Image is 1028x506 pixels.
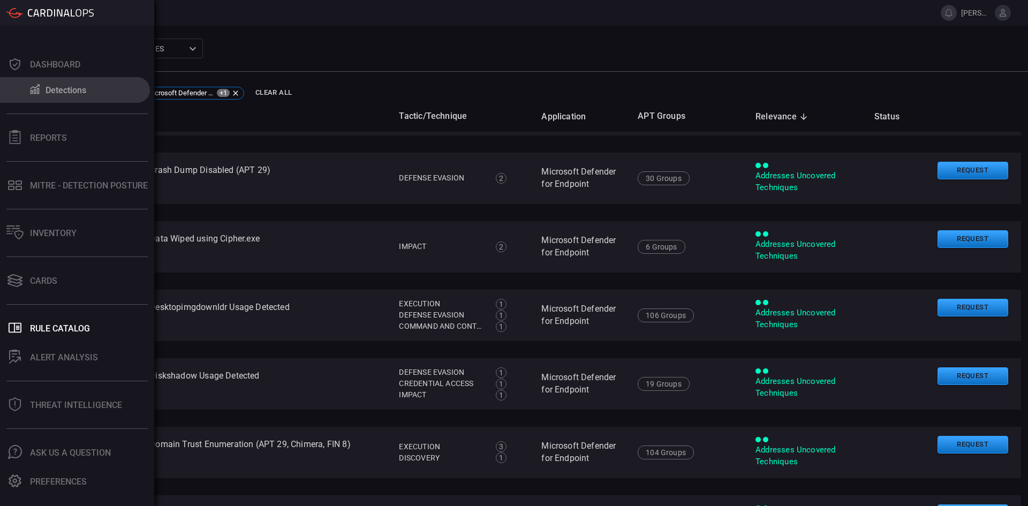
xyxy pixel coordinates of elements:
[638,240,685,254] div: 6 Groups
[496,299,507,309] div: 1
[874,110,913,123] span: Status
[30,352,98,362] div: ALERT ANALYSIS
[629,101,747,132] th: APT Groups
[399,452,484,464] div: Discovery
[755,376,857,399] div: Addresses Uncovered Techniques
[638,308,694,322] div: 106 Groups
[399,441,484,452] div: Execution
[30,180,148,191] div: MITRE - Detection Posture
[30,133,67,143] div: Reports
[399,241,484,252] div: Impact
[496,321,507,332] div: 1
[533,290,629,341] td: Microsoft Defender for Endpoint
[43,221,390,273] td: Microsoft 365 Defender - Data Wiped using Cipher.exe
[938,367,1008,385] button: Request
[755,307,857,330] div: Addresses Uncovered Techniques
[30,477,87,487] div: Preferences
[755,110,811,123] span: Relevance
[533,358,629,410] td: Microsoft Defender for Endpoint
[496,452,507,463] div: 1
[496,241,507,252] div: 2
[496,310,507,321] div: 1
[43,153,390,204] td: Microsoft 365 Defender - Crash Dump Disabled (APT 29)
[755,239,857,262] div: Addresses Uncovered Techniques
[253,85,294,101] button: Clear All
[755,170,857,193] div: Addresses Uncovered Techniques
[961,9,991,17] span: [PERSON_NAME].[PERSON_NAME]
[217,89,230,97] span: +1
[147,89,214,97] span: Microsoft Defender for Office 365
[496,367,507,378] div: 1
[399,389,484,401] div: Impact
[399,309,484,321] div: Defense Evasion
[399,367,484,378] div: Defense Evasion
[46,85,86,95] div: Detections
[938,162,1008,179] button: Request
[43,290,390,341] td: Microsoft 365 Defender - Desktopimgdownldr Usage Detected
[43,427,390,478] td: Microsoft 365 Defender - Domain Trust Enumeration (APT 29, Chimera, FIN 8)
[30,448,111,458] div: Ask Us A Question
[533,427,629,478] td: Microsoft Defender for Endpoint
[938,436,1008,454] button: Request
[390,101,533,132] th: Tactic/Technique
[533,221,629,273] td: Microsoft Defender for Endpoint
[30,228,77,238] div: Inventory
[638,445,694,459] div: 104 Groups
[533,153,629,204] td: Microsoft Defender for Endpoint
[938,230,1008,248] button: Request
[399,298,484,309] div: Execution
[399,378,484,389] div: Credential Access
[43,358,390,410] td: Microsoft 365 Defender - Diskshadow Usage Detected
[496,390,507,401] div: 1
[30,276,57,286] div: Cards
[399,172,484,184] div: Defense Evasion
[755,444,857,467] div: Addresses Uncovered Techniques
[30,59,80,70] div: Dashboard
[938,299,1008,316] button: Request
[30,400,122,410] div: Threat Intelligence
[496,379,507,389] div: 1
[541,110,600,123] span: Application
[496,441,507,452] div: 3
[638,377,690,391] div: 19 Groups
[101,87,244,100] div: Applications:Microsoft Defender for Office 365+1
[30,323,90,334] div: Rule Catalog
[638,171,690,185] div: 30 Groups
[399,321,484,332] div: Command and Control
[496,173,507,184] div: 2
